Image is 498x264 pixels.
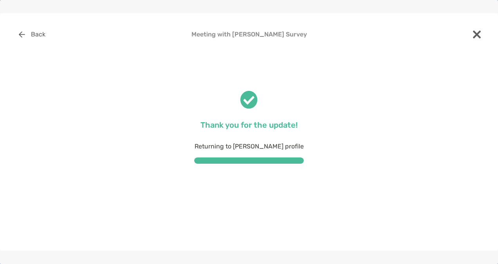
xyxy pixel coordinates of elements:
[194,120,304,130] p: Thank you for the update!
[194,141,304,151] p: Returning to [PERSON_NAME] profile
[13,31,485,38] h4: Meeting with [PERSON_NAME] Survey
[13,26,51,43] button: Back
[473,31,481,38] img: close modal
[240,91,258,109] img: check success
[19,31,25,38] img: button icon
